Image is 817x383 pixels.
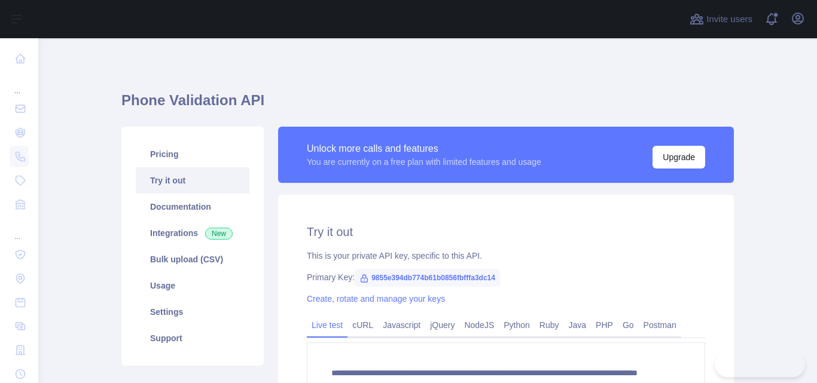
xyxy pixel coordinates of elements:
a: Try it out [136,167,249,194]
a: Usage [136,272,249,299]
a: Integrations New [136,220,249,246]
a: Python [499,315,535,335]
div: This is your private API key, specific to this API. [307,250,705,262]
button: Invite users [687,10,755,29]
div: ... [10,72,29,96]
a: Settings [136,299,249,325]
div: You are currently on a free plan with limited features and usage [307,156,541,168]
a: cURL [347,315,378,335]
a: Pricing [136,141,249,167]
h2: Try it out [307,223,705,240]
a: jQuery [425,315,459,335]
a: Javascript [378,315,425,335]
a: Ruby [535,315,564,335]
a: Create, rotate and manage your keys [307,294,445,304]
a: NodeJS [459,315,499,335]
a: PHP [591,315,618,335]
div: Primary Key: [307,271,705,283]
a: Postman [639,315,681,335]
a: Documentation [136,194,249,220]
a: Bulk upload (CSV) [136,246,249,272]
span: New [205,228,233,240]
iframe: Toggle Customer Support [715,352,805,377]
span: Invite users [706,13,752,26]
h1: Phone Validation API [121,91,734,120]
a: Go [618,315,639,335]
div: Unlock more calls and features [307,142,541,156]
a: Live test [307,315,347,335]
div: ... [10,217,29,241]
a: Support [136,325,249,351]
a: Java [564,315,592,335]
button: Upgrade [653,146,705,168]
span: 9855e394db774b61b0856fbfffa3dc14 [355,269,500,287]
